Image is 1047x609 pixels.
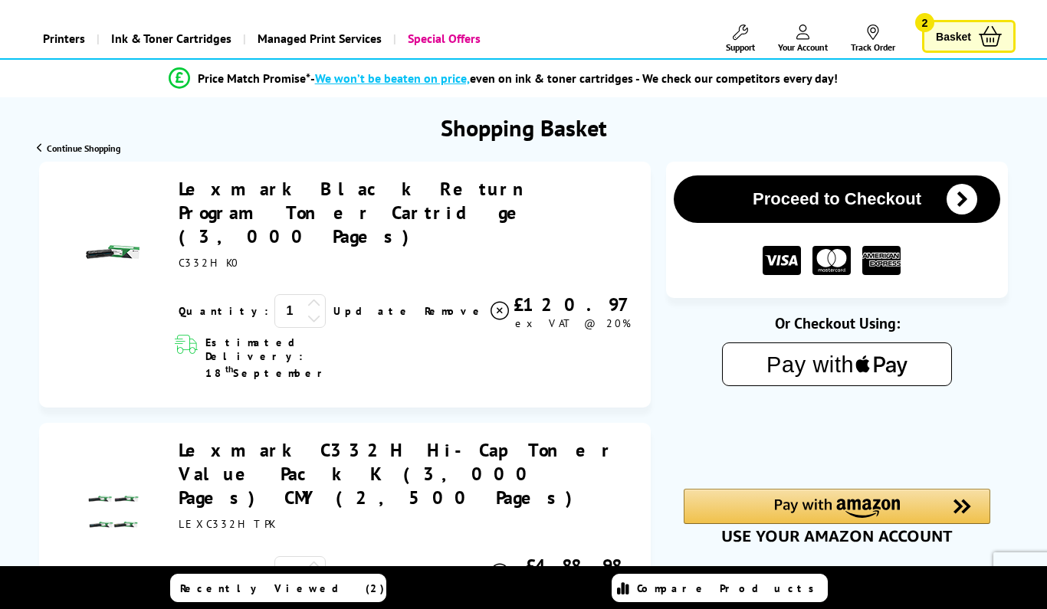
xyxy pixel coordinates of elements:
a: Lexmark C332H Hi-Cap Toner Value Pack K (3,000 Pages) CMY (2,500 Pages) [179,438,615,509]
a: Basket 2 [922,20,1016,53]
span: Price Match Promise* [198,70,310,86]
li: modal_Promise [8,65,998,92]
span: Quantity: [179,304,268,318]
div: Or Checkout Using: [666,313,1008,333]
a: Managed Print Services [243,19,393,58]
a: Lexmark Black Return Program Toner Cartridge (3,000 Pages) [179,177,541,248]
span: Estimated Delivery: 18 September [205,336,358,380]
span: Basket [936,26,971,47]
span: Remove [425,304,485,318]
a: Recently Viewed (2) [170,574,386,602]
span: ex VAT @ 20% [515,316,631,330]
div: - even on ink & toner cartridges - We check our competitors every day! [310,70,838,86]
span: Recently Viewed (2) [180,581,385,595]
span: We won’t be beaten on price, [315,70,470,86]
div: £488.98 [511,554,635,578]
a: Compare Products [612,574,828,602]
a: Track Order [851,25,895,53]
sup: th [225,363,233,375]
a: Ink & Toner Cartridges [97,19,243,58]
a: Support [726,25,755,53]
a: Continue Shopping [37,142,120,154]
a: Update [333,304,412,318]
iframe: PayPal [684,411,990,463]
span: C332HK0 [179,256,239,270]
button: Proceed to Checkout [674,175,1000,223]
img: Lexmark Black Return Program Toner Cartridge (3,000 Pages) [86,225,139,279]
a: Delete item from your basket [425,562,511,584]
img: Lexmark C332H Hi-Cap Toner Value Pack K (3,000 Pages) CMY (2,500 Pages) [86,486,139,540]
span: Continue Shopping [47,142,120,154]
span: Ink & Toner Cartridges [111,19,231,58]
a: Your Account [778,25,828,53]
img: MASTER CARD [812,246,851,276]
a: Printers [31,19,97,58]
span: Your Account [778,41,828,53]
a: Delete item from your basket [425,300,511,323]
img: American Express [862,246,901,276]
span: LEXC332HTPK [179,517,274,531]
div: Amazon Pay - Use your Amazon account [684,489,990,542]
h1: Shopping Basket [441,113,607,142]
span: Support [726,41,755,53]
a: Special Offers [393,19,492,58]
span: Compare Products [637,581,822,595]
span: 2 [915,13,934,32]
div: £120.97 [511,293,635,316]
img: VISA [763,246,801,276]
